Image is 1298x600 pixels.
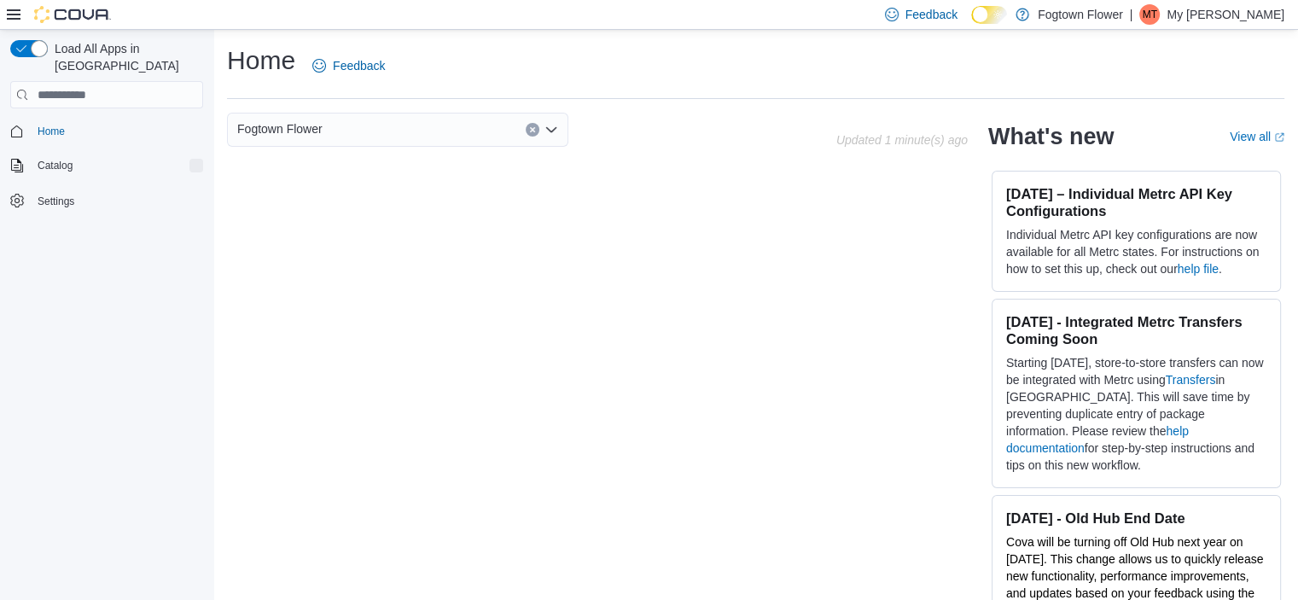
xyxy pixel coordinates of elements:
[971,6,1007,24] input: Dark Mode
[544,123,558,137] button: Open list of options
[3,119,210,143] button: Home
[38,125,65,138] span: Home
[1166,373,1216,387] a: Transfers
[1230,130,1284,143] a: View allExternal link
[1130,4,1133,25] p: |
[1167,4,1284,25] p: My [PERSON_NAME]
[1274,132,1284,143] svg: External link
[31,189,203,211] span: Settings
[38,195,74,208] span: Settings
[3,188,210,213] button: Settings
[34,6,111,23] img: Cova
[31,155,79,176] button: Catalog
[306,49,392,83] a: Feedback
[1006,354,1266,474] p: Starting [DATE], store-to-store transfers can now be integrated with Metrc using in [GEOGRAPHIC_D...
[1006,510,1266,527] h3: [DATE] - Old Hub End Date
[836,133,968,147] p: Updated 1 minute(s) ago
[1006,226,1266,277] p: Individual Metrc API key configurations are now available for all Metrc states. For instructions ...
[1139,4,1160,25] div: My Tasker
[526,123,539,137] button: Clear input
[227,44,295,78] h1: Home
[971,24,972,25] span: Dark Mode
[905,6,957,23] span: Feedback
[3,154,210,178] button: Catalog
[1006,313,1266,347] h3: [DATE] - Integrated Metrc Transfers Coming Soon
[10,112,203,258] nav: Complex example
[48,40,203,74] span: Load All Apps in [GEOGRAPHIC_DATA]
[31,155,203,176] span: Catalog
[31,191,81,212] a: Settings
[31,120,203,142] span: Home
[988,123,1114,150] h2: What's new
[333,57,385,74] span: Feedback
[31,121,72,142] a: Home
[1178,262,1219,276] a: help file
[38,159,73,172] span: Catalog
[1143,4,1157,25] span: MT
[1038,4,1123,25] p: Fogtown Flower
[237,119,323,139] span: Fogtown Flower
[1006,185,1266,219] h3: [DATE] – Individual Metrc API Key Configurations
[1006,424,1189,455] a: help documentation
